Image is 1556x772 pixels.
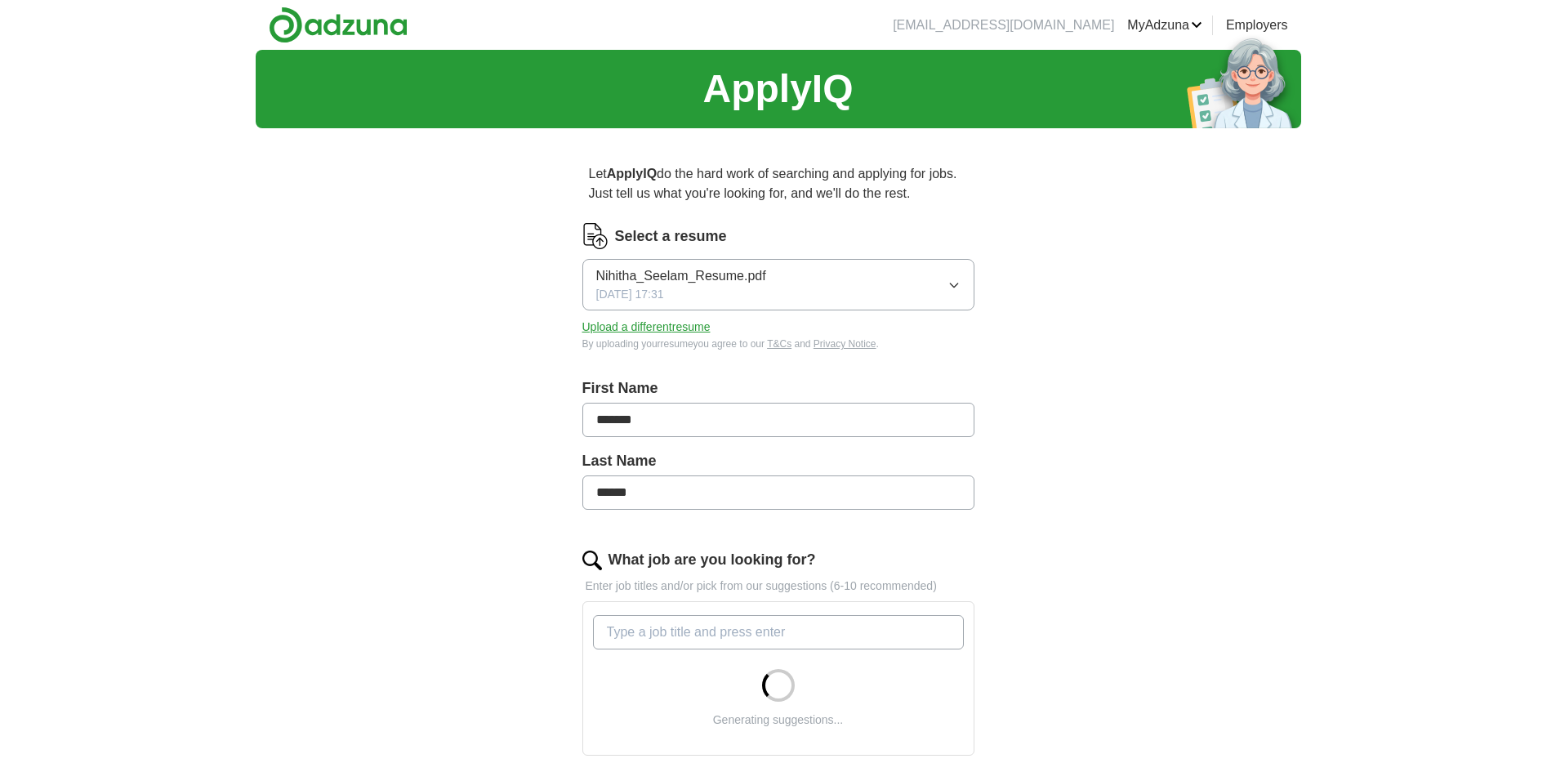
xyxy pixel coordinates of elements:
[582,377,974,399] label: First Name
[713,712,844,729] div: Generating suggestions...
[767,338,791,350] a: T&Cs
[269,7,408,43] img: Adzuna logo
[582,337,974,351] div: By uploading your resume you agree to our and .
[582,158,974,210] p: Let do the hard work of searching and applying for jobs. Just tell us what you're looking for, an...
[607,167,657,181] strong: ApplyIQ
[609,549,816,571] label: What job are you looking for?
[582,319,711,336] button: Upload a differentresume
[1127,16,1202,35] a: MyAdzuna
[582,551,602,570] img: search.png
[814,338,876,350] a: Privacy Notice
[615,225,727,248] label: Select a resume
[593,615,964,649] input: Type a job title and press enter
[596,266,766,286] span: Nihitha_Seelam_Resume.pdf
[893,16,1114,35] li: [EMAIL_ADDRESS][DOMAIN_NAME]
[1226,16,1288,35] a: Employers
[582,578,974,595] p: Enter job titles and/or pick from our suggestions (6-10 recommended)
[582,259,974,310] button: Nihitha_Seelam_Resume.pdf[DATE] 17:31
[702,60,853,118] h1: ApplyIQ
[582,450,974,472] label: Last Name
[582,223,609,249] img: CV Icon
[596,286,664,303] span: [DATE] 17:31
